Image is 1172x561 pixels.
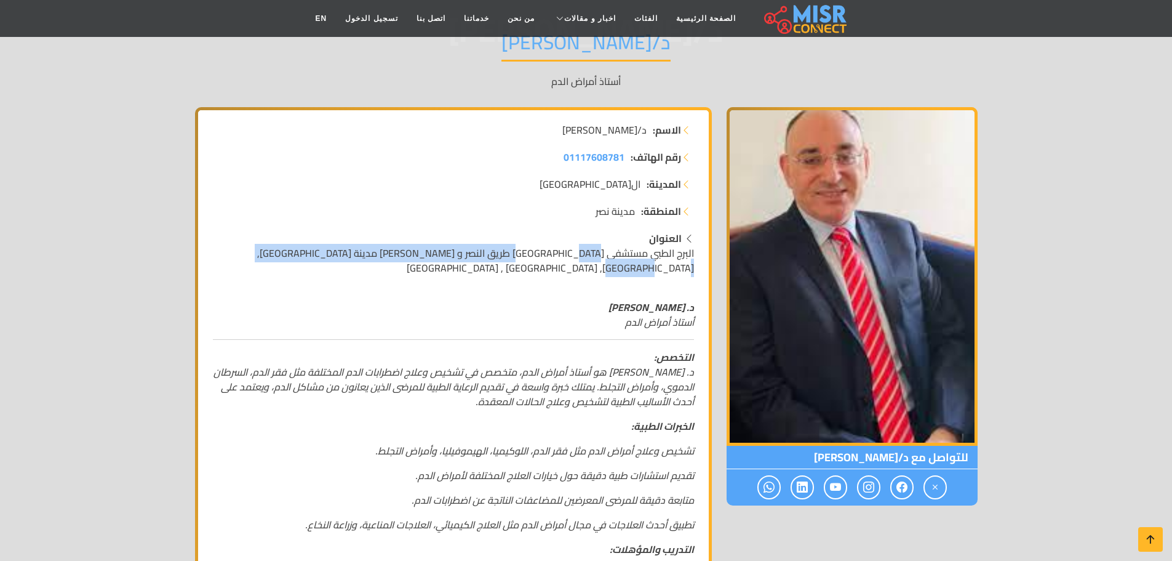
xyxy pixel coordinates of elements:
p: أستاذ أمراض الدم [195,74,978,89]
strong: الخبرات الطبية: [631,417,694,435]
a: خدماتنا [455,7,498,30]
a: EN [306,7,337,30]
a: اتصل بنا [407,7,455,30]
a: 01117608781 [564,150,624,164]
strong: المنطقة: [641,204,681,219]
a: تسجيل الدخول [336,7,407,30]
span: اخبار و مقالات [564,13,616,24]
a: اخبار و مقالات [544,7,625,30]
img: main.misr_connect [764,3,847,34]
em: تطبيق أحدث العلاجات في مجال أمراض الدم مثل العلاج الكيميائي، العلاجات المناعية، وزراعة النخاع. [305,515,694,534]
strong: رقم الهاتف: [631,150,681,164]
strong: د. [PERSON_NAME] [608,298,694,317]
span: د/[PERSON_NAME] [562,123,647,137]
strong: العنوان [649,229,682,248]
span: للتواصل مع د/[PERSON_NAME] [727,446,978,469]
a: الفئات [625,7,667,30]
strong: التدريب والمؤهلات: [610,540,694,559]
em: أستاذ أمراض الدم [625,313,694,331]
h1: د/[PERSON_NAME] [501,30,671,62]
img: د/تامر محمد احمد [727,107,978,446]
em: تقديم استشارات طبية دقيقة حول خيارات العلاج المختلفة لأمراض الدم. [415,466,694,485]
a: الصفحة الرئيسية [667,7,745,30]
span: 01117608781 [564,148,624,166]
a: من نحن [498,7,544,30]
strong: التخصص: [654,348,694,366]
em: تشخيص وعلاج أمراض الدم مثل فقر الدم، اللوكيميا، الهيموفيليا، وأمراض التجلط. [375,442,694,460]
strong: الاسم: [653,123,681,137]
em: متابعة دقيقة للمرضى المعرضين للمضاعفات الناتجة عن اضطرابات الدم. [412,491,694,509]
span: البرج الطبي مستشفى [GEOGRAPHIC_DATA] طريق النصر و [PERSON_NAME] مدينة [GEOGRAPHIC_DATA], [GEOGRAP... [257,244,694,277]
span: ال[GEOGRAPHIC_DATA] [540,177,640,192]
strong: المدينة: [647,177,681,192]
span: مدينة نصر [596,204,635,219]
em: د. [PERSON_NAME] هو أستاذ أمراض الدم، متخصص في تشخيص وعلاج اضطرابات الدم المختلفة مثل فقر الدم، ا... [213,363,694,411]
